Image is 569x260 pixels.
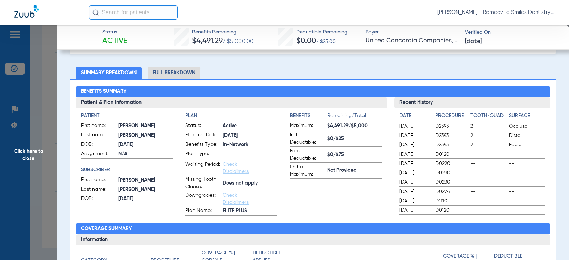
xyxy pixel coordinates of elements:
span: D0274 [435,188,468,195]
span: [DATE] [399,207,429,214]
span: Payer [366,28,458,36]
span: / $25.00 [316,39,336,44]
h2: Coverage Summary [76,223,550,234]
span: -- [509,179,545,186]
span: [DATE] [399,188,429,195]
span: First name: [81,176,116,185]
span: Ind. Deductible: [290,131,325,146]
span: D0120 [435,207,468,214]
span: Verified On [465,29,558,36]
span: [DATE] [399,169,429,176]
span: Benefits Remaining [192,28,254,36]
span: In-Network [223,141,277,149]
span: D0120 [435,151,468,158]
span: $4,491.29 [192,37,223,45]
span: -- [470,197,506,205]
span: ELITE PLUS [223,207,277,215]
app-breakdown-title: Tooth/Quad [470,112,506,122]
span: Effective Date: [185,131,220,140]
h3: Recent History [394,97,550,108]
span: [DATE] [118,195,173,203]
span: $0.00 [296,37,316,45]
span: Occlusal [509,123,545,130]
h4: Patient [81,112,173,120]
span: Status: [185,122,220,131]
h4: Plan [185,112,277,120]
span: D0230 [435,179,468,186]
span: -- [470,169,506,176]
span: [PERSON_NAME] [118,132,173,139]
span: [DATE] [223,132,277,139]
span: [PERSON_NAME] [118,122,173,130]
span: Does not apply [223,180,277,187]
span: D2393 [435,123,468,130]
span: Benefits Type: [185,141,220,149]
h4: Subscriber [81,166,173,174]
span: / $5,000.00 [223,39,254,44]
app-breakdown-title: Surface [509,112,545,122]
span: Last name: [81,131,116,140]
span: United Concordia Companies, Inc. [366,36,458,45]
span: Waiting Period: [185,161,220,175]
span: Remaining/Total [327,112,382,122]
span: Missing Tooth Clause: [185,176,220,191]
span: $4,491.29/$5,000 [327,122,382,130]
span: Ortho Maximum: [290,163,325,178]
h3: Information [76,234,550,246]
span: [DATE] [399,151,429,158]
span: D1110 [435,197,468,205]
span: D0230 [435,169,468,176]
span: Active [102,36,127,46]
li: Full Breakdown [148,67,200,79]
span: Status [102,28,127,36]
span: -- [470,151,506,158]
span: Facial [509,141,545,148]
span: N/A [118,150,173,158]
span: [PERSON_NAME] [118,177,173,184]
span: Not Provided [327,167,382,174]
span: -- [470,160,506,167]
span: -- [509,169,545,176]
app-breakdown-title: Benefits [290,112,327,122]
span: [PERSON_NAME] - Romeoville Smiles Dentistry [437,9,555,16]
span: D2393 [435,141,468,148]
input: Search for patients [89,5,178,20]
span: Last name: [81,186,116,194]
h4: Date [399,112,429,120]
span: [DATE] [399,141,429,148]
span: 2 [470,123,506,130]
span: DOB: [81,141,116,149]
app-breakdown-title: Date [399,112,429,122]
app-breakdown-title: Procedure [435,112,468,122]
span: [DATE] [465,37,482,46]
span: First name: [81,122,116,131]
h2: Benefits Summary [76,86,550,97]
span: D0220 [435,160,468,167]
span: $0/$75 [327,151,382,159]
h4: Procedure [435,112,468,120]
img: Search Icon [92,9,99,16]
span: -- [509,188,545,195]
span: Downgrades: [185,192,220,206]
span: -- [509,207,545,214]
span: -- [509,151,545,158]
li: Summary Breakdown [76,67,142,79]
span: [DATE] [399,132,429,139]
span: [DATE] [399,197,429,205]
span: D2393 [435,132,468,139]
span: [PERSON_NAME] [118,186,173,193]
span: [DATE] [118,141,173,149]
span: -- [470,179,506,186]
span: Plan Name: [185,207,220,216]
span: [DATE] [399,123,429,130]
span: [DATE] [399,179,429,186]
h4: Tooth/Quad [470,112,506,120]
h4: Surface [509,112,545,120]
span: Fam. Deductible: [290,147,325,162]
span: 2 [470,141,506,148]
span: [DATE] [399,160,429,167]
a: Check Disclaimers [223,162,249,174]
